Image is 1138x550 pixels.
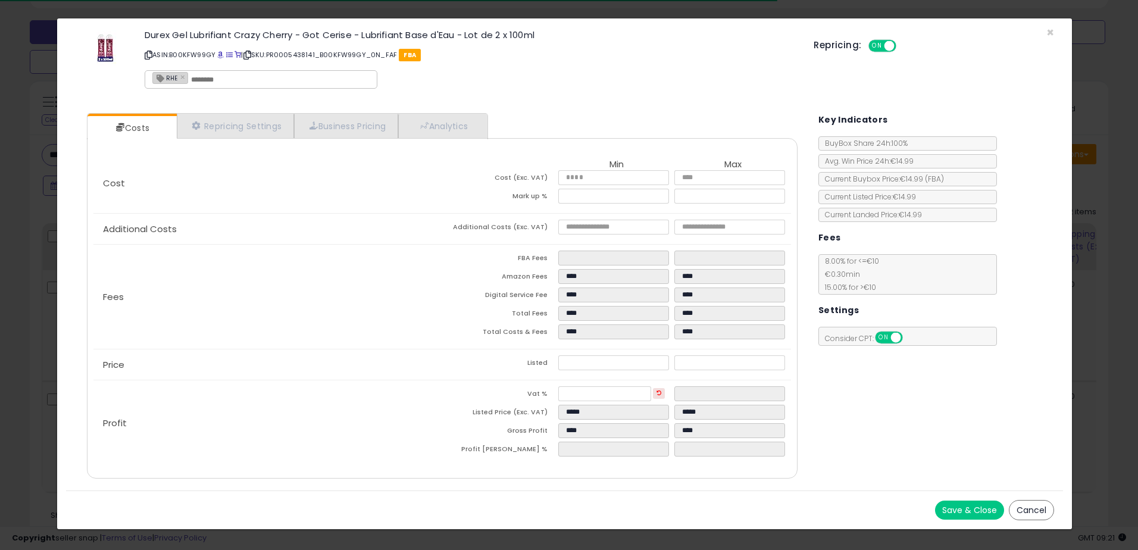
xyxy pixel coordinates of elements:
a: Your listing only [235,50,241,60]
h5: Key Indicators [818,112,888,127]
td: Listed [442,355,558,374]
th: Min [558,160,674,170]
td: Additional Costs (Exc. VAT) [442,220,558,238]
span: × [1046,24,1054,41]
td: Profit [PERSON_NAME] % [442,442,558,460]
h5: Settings [818,303,859,318]
a: Repricing Settings [177,114,295,138]
td: Mark up % [442,189,558,207]
span: 15.00 % for > €10 [819,282,876,292]
span: Current Landed Price: €14.99 [819,210,922,220]
a: Costs [87,116,176,140]
span: Current Buybox Price: [819,174,944,184]
span: ON [870,41,885,51]
span: FBA [399,49,421,61]
a: × [180,71,187,82]
p: Profit [93,418,442,428]
p: ASIN: B00KFW99GY | SKU: PR0005438141_B00KFW99GY_0N_FAF [145,45,796,64]
td: Vat % [442,386,558,405]
span: Avg. Win Price 24h: €14.99 [819,156,914,166]
th: Max [674,160,790,170]
p: Price [93,360,442,370]
td: Amazon Fees [442,269,558,287]
span: €14.99 [900,174,944,184]
span: €0.30 min [819,269,860,279]
span: Current Listed Price: €14.99 [819,192,916,202]
img: 41v+WPXdkTL._SL60_.jpg [87,30,123,66]
p: Cost [93,179,442,188]
td: Digital Service Fee [442,287,558,306]
td: Total Fees [442,306,558,324]
span: OFF [895,41,914,51]
span: BuyBox Share 24h: 100% [819,138,908,148]
span: Consider CPT: [819,333,918,343]
a: All offer listings [226,50,233,60]
a: BuyBox page [217,50,224,60]
span: ( FBA ) [925,174,944,184]
span: OFF [901,333,920,343]
span: RHE [153,73,177,83]
p: Additional Costs [93,224,442,234]
h5: Fees [818,230,841,245]
td: FBA Fees [442,251,558,269]
span: 8.00 % for <= €10 [819,256,879,292]
a: Analytics [398,114,486,138]
h3: Durex Gel Lubrifiant Crazy Cherry - Got Cerise - Lubrifiant Base d'Eau - Lot de 2 x 100ml [145,30,796,39]
a: Business Pricing [294,114,398,138]
button: Save & Close [935,501,1004,520]
p: Fees [93,292,442,302]
td: Listed Price (Exc. VAT) [442,405,558,423]
td: Cost (Exc. VAT) [442,170,558,189]
h5: Repricing: [814,40,861,50]
td: Gross Profit [442,423,558,442]
td: Total Costs & Fees [442,324,558,343]
span: ON [876,333,891,343]
button: Cancel [1009,500,1054,520]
